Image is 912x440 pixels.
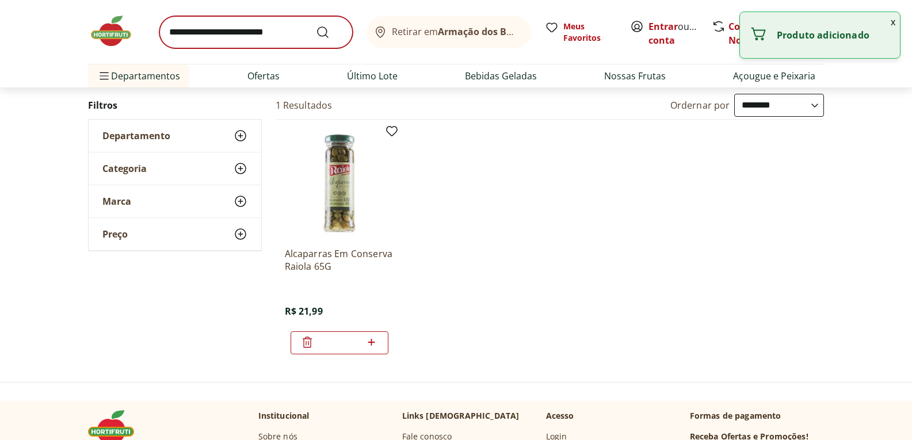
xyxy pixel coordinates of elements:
[89,120,261,152] button: Departamento
[89,218,261,250] button: Preço
[465,69,537,83] a: Bebidas Geladas
[285,247,394,273] a: Alcaparras Em Conserva Raiola 65G
[392,26,519,37] span: Retirar em
[97,62,111,90] button: Menu
[285,129,394,238] img: Alcaparras Em Conserva Raiola 65G
[648,20,678,33] a: Entrar
[886,12,900,32] button: Fechar notificação
[102,130,170,141] span: Departamento
[89,185,261,217] button: Marca
[102,228,128,240] span: Preço
[604,69,666,83] a: Nossas Frutas
[102,196,131,207] span: Marca
[316,25,344,39] button: Submit Search
[285,305,323,317] span: R$ 21,99
[670,99,730,112] label: Ordernar por
[438,25,544,38] b: Armação dos Búzios/RJ
[159,16,353,48] input: search
[648,20,700,47] span: ou
[545,21,616,44] a: Meus Favoritos
[728,20,783,47] a: Comprar Novamente
[88,94,262,117] h2: Filtros
[88,14,146,48] img: Hortifruti
[102,163,147,174] span: Categoria
[276,99,333,112] h2: 1 Resultados
[247,69,280,83] a: Ofertas
[546,410,574,422] p: Acesso
[402,410,520,422] p: Links [DEMOGRAPHIC_DATA]
[258,410,310,422] p: Institucional
[97,62,180,90] span: Departamentos
[347,69,398,83] a: Último Lote
[733,69,815,83] a: Açougue e Peixaria
[777,29,891,41] p: Produto adicionado
[563,21,616,44] span: Meus Favoritos
[89,152,261,185] button: Categoria
[367,16,531,48] button: Retirar emArmação dos Búzios/RJ
[648,20,712,47] a: Criar conta
[690,410,825,422] p: Formas de pagamento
